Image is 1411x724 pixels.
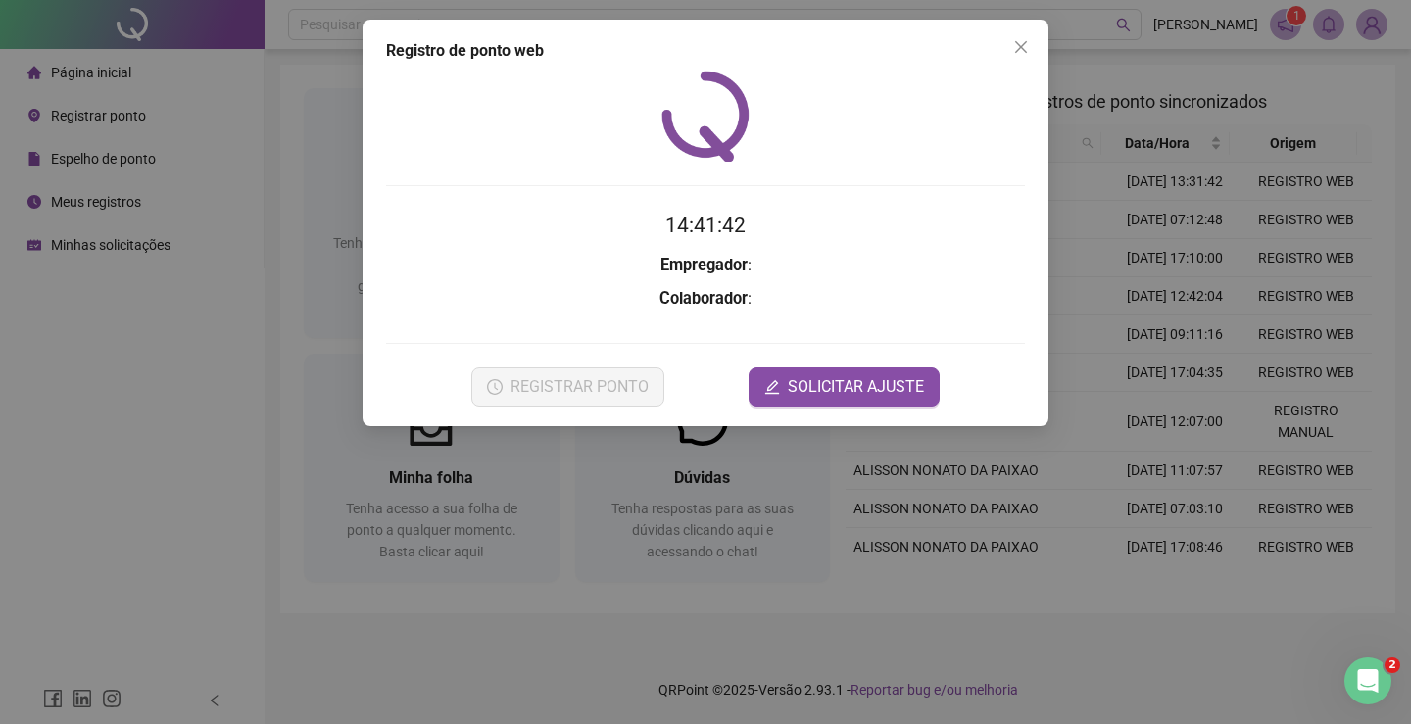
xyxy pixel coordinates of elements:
strong: Colaborador [659,289,748,308]
span: close [1013,39,1029,55]
strong: Empregador [660,256,748,274]
h3: : [386,253,1025,278]
img: QRPoint [661,71,750,162]
div: Registro de ponto web [386,39,1025,63]
iframe: Intercom live chat [1344,657,1391,704]
button: REGISTRAR PONTO [471,367,664,407]
span: 2 [1385,657,1400,673]
h3: : [386,286,1025,312]
time: 14:41:42 [665,214,746,237]
button: Close [1005,31,1037,63]
span: SOLICITAR AJUSTE [788,375,924,399]
span: edit [764,379,780,395]
button: editSOLICITAR AJUSTE [749,367,940,407]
